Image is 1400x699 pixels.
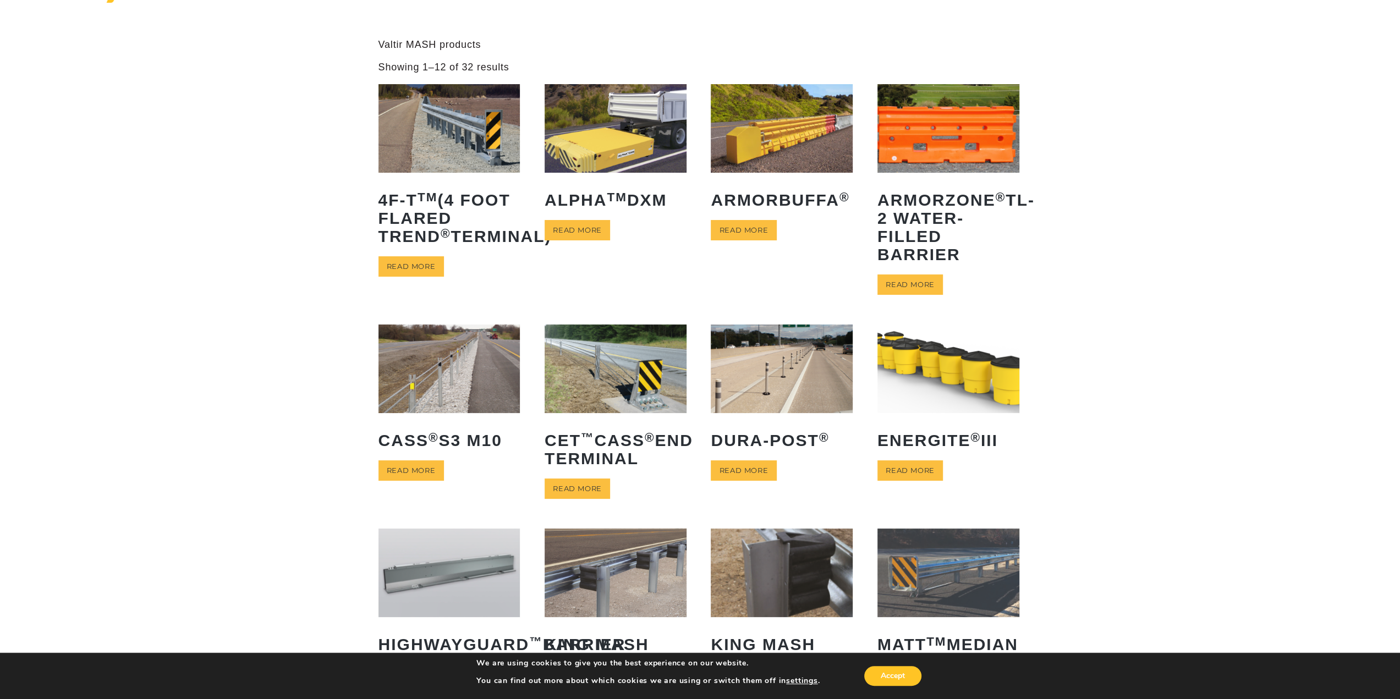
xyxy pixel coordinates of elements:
[877,423,1019,458] h2: ENERGITE III
[711,183,853,217] h2: ArmorBuffa
[545,478,610,499] a: Read more about “CET™ CASS® End Terminal”
[529,635,543,648] sup: ™
[877,627,1019,698] h2: MATT Median Attenuating TREND Terminal
[378,38,1022,51] p: Valtir MASH products
[711,220,776,240] a: Read more about “ArmorBuffa®”
[926,635,947,648] sup: TM
[545,423,687,476] h2: CET CASS End Terminal
[645,431,655,444] sup: ®
[429,431,439,444] sup: ®
[877,183,1019,272] h2: ArmorZone TL-2 Water-Filled Barrier
[607,190,627,204] sup: TM
[877,84,1019,272] a: ArmorZone®TL-2 Water-Filled Barrier
[970,431,981,444] sup: ®
[545,183,687,217] h2: ALPHA DXM
[476,658,820,668] p: We are using cookies to give you the best experience on our website.
[378,460,444,481] a: Read more about “CASS® S3 M10”
[378,183,520,254] h2: 4F-T (4 Foot Flared TREND Terminal)
[711,84,853,217] a: ArmorBuffa®
[378,529,520,662] a: HighwayGuard™Barrier
[545,84,687,217] a: ALPHATMDXM
[877,274,943,295] a: Read more about “ArmorZone® TL-2 Water-Filled Barrier”
[864,666,921,686] button: Accept
[378,61,509,74] p: Showing 1–12 of 32 results
[378,423,520,458] h2: CASS S3 M10
[441,227,451,240] sup: ®
[711,423,853,458] h2: Dura-Post
[476,676,820,686] p: You can find out more about which cookies we are using or switch them off in .
[711,460,776,481] a: Read more about “Dura-Post®”
[378,324,520,458] a: CASS®S3 M10
[378,84,520,254] a: 4F-TTM(4 Foot Flared TREND®Terminal)
[711,324,853,458] a: Dura-Post®
[877,460,943,481] a: Read more about “ENERGITE® III”
[581,431,595,444] sup: ™
[786,676,817,686] button: settings
[995,190,1006,204] sup: ®
[839,190,850,204] sup: ®
[545,324,687,476] a: CET™CASS®End Terminal
[418,190,438,204] sup: TM
[378,627,520,662] h2: HighwayGuard Barrier
[545,220,610,240] a: Read more about “ALPHATM DXM”
[378,256,444,277] a: Read more about “4F-TTM (4 Foot Flared TREND® Terminal)”
[819,431,830,444] sup: ®
[877,529,1019,698] a: MATTTMMedian Attenuating TREND®Terminal
[877,324,1019,458] a: ENERGITE®III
